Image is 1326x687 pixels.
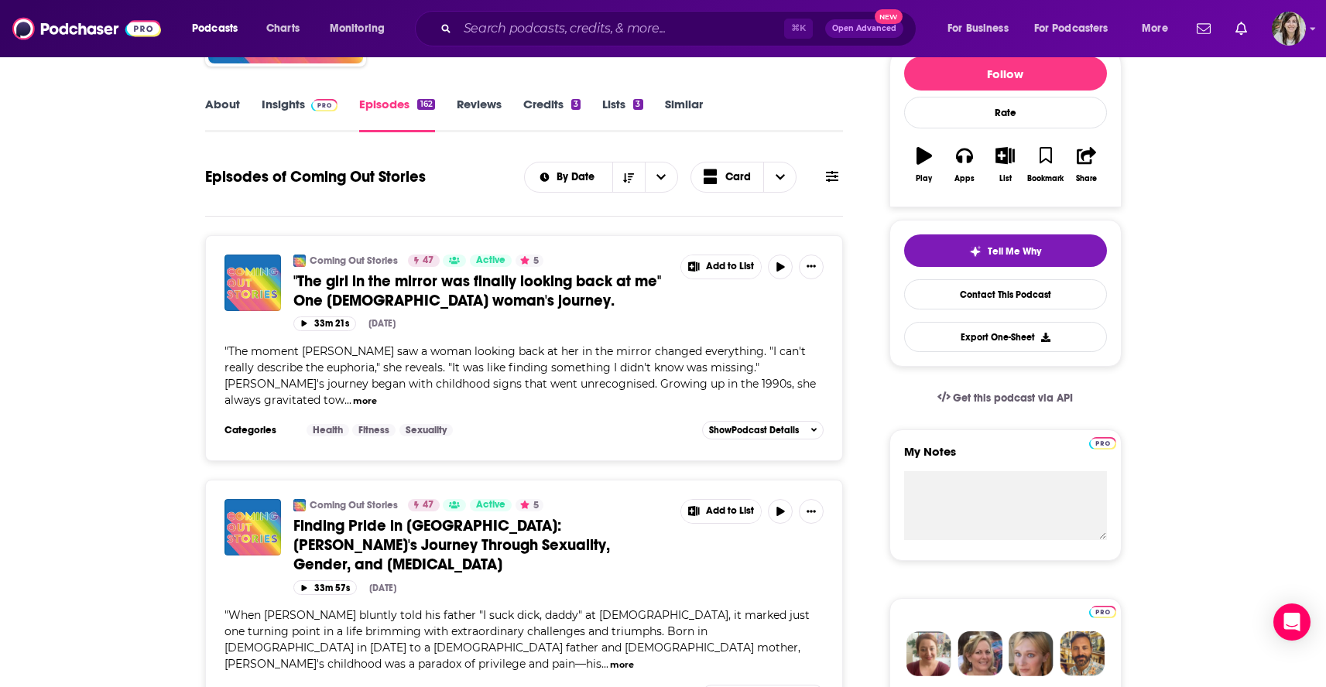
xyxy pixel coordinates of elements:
button: 5 [516,499,543,511]
button: Show More Button [681,255,762,279]
div: Share [1076,174,1097,183]
span: 47 [423,497,433,513]
span: ⌘ K [784,19,813,39]
button: Choose View [690,162,797,193]
div: [DATE] [369,583,396,593]
button: Bookmark [1026,137,1066,193]
span: Charts [266,18,300,39]
img: Podchaser Pro [1089,437,1116,449]
img: Podchaser Pro [1089,606,1116,618]
span: Podcasts [192,18,238,39]
div: Rate [904,97,1107,128]
img: "The girl in the mirror was finally looking back at me" One trans woman's journey. [224,255,281,311]
img: Sydney Profile [906,631,951,676]
a: InsightsPodchaser Pro [262,97,338,132]
a: 47 [408,499,440,511]
span: When [PERSON_NAME] bluntly told his father "I suck dick, daddy" at [DEMOGRAPHIC_DATA], it marked ... [224,608,810,671]
span: For Podcasters [1034,18,1108,39]
h2: Choose List sort [524,162,678,193]
span: Add to List [706,261,754,272]
span: "The girl in the mirror was finally looking back at me" One [DEMOGRAPHIC_DATA] woman's journey. [293,272,661,310]
button: Show More Button [799,499,824,524]
img: Barbara Profile [958,631,1002,676]
button: open menu [525,172,612,183]
a: Charts [256,16,309,41]
img: Jules Profile [1009,631,1054,676]
span: Show Podcast Details [709,425,799,436]
a: Lists3 [602,97,642,132]
a: Credits3 [523,97,581,132]
h1: Episodes of Coming Out Stories [205,167,426,186]
span: New [875,9,903,24]
button: 33m 57s [293,580,357,595]
button: open menu [645,162,677,192]
span: " [224,344,816,407]
span: Active [476,497,505,513]
span: Open Advanced [832,25,896,32]
img: User Profile [1272,12,1306,46]
span: Tell Me Why [988,245,1041,258]
button: Sort Direction [612,162,645,192]
div: 3 [571,99,581,110]
button: Show profile menu [1272,12,1306,46]
a: Coming Out Stories [310,255,398,267]
div: 3 [633,99,642,110]
button: Show More Button [799,255,824,279]
button: open menu [181,16,258,41]
button: 33m 21s [293,316,356,331]
div: List [999,174,1012,183]
button: open menu [937,16,1028,41]
div: Search podcasts, credits, & more... [430,11,931,46]
span: By Date [557,172,600,183]
button: Play [904,137,944,193]
a: Pro website [1089,603,1116,618]
span: Card [725,172,751,183]
img: Coming Out Stories [293,499,306,511]
img: Finding Pride in Barbados: Patrick's Journey Through Sexuality, Gender, and Dementia [224,499,281,555]
a: Finding Pride in [GEOGRAPHIC_DATA]: [PERSON_NAME]'s Journey Through Sexuality, Gender, and [MEDIC... [293,516,670,574]
button: List [985,137,1025,193]
button: Export One-Sheet [904,322,1107,352]
a: Get this podcast via API [925,379,1086,417]
span: " [224,608,810,671]
a: 47 [408,255,440,267]
span: 47 [423,253,433,268]
div: Open Intercom Messenger [1273,603,1311,641]
button: open menu [319,16,405,41]
a: "The girl in the mirror was finally looking back at me" One [DEMOGRAPHIC_DATA] woman's journey. [293,272,670,310]
a: About [205,97,240,132]
a: Coming Out Stories [310,499,398,511]
span: More [1142,18,1168,39]
a: Reviews [457,97,502,132]
div: Bookmark [1027,174,1064,183]
img: tell me why sparkle [969,245,982,258]
div: [DATE] [368,318,396,329]
span: The moment [PERSON_NAME] saw a woman looking back at her in the mirror changed everything. "I can... [224,344,816,407]
div: 162 [417,99,434,110]
span: Active [476,253,505,268]
a: Active [470,499,512,511]
span: Finding Pride in [GEOGRAPHIC_DATA]: [PERSON_NAME]'s Journey Through Sexuality, Gender, and [MEDIC... [293,516,610,574]
span: ... [601,657,608,671]
button: Apps [944,137,985,193]
a: Similar [665,97,703,132]
img: Podchaser - Follow, Share and Rate Podcasts [12,14,161,43]
a: Fitness [352,424,396,436]
span: Add to List [706,505,754,517]
input: Search podcasts, credits, & more... [457,16,784,41]
img: Coming Out Stories [293,255,306,267]
span: For Business [947,18,1009,39]
button: tell me why sparkleTell Me Why [904,234,1107,267]
span: Logged in as devinandrade [1272,12,1306,46]
button: Open AdvancedNew [825,19,903,38]
a: Pro website [1089,435,1116,449]
div: Apps [954,174,975,183]
a: Contact This Podcast [904,279,1107,309]
img: Jon Profile [1060,631,1105,676]
button: more [610,658,634,672]
a: Active [470,255,512,267]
